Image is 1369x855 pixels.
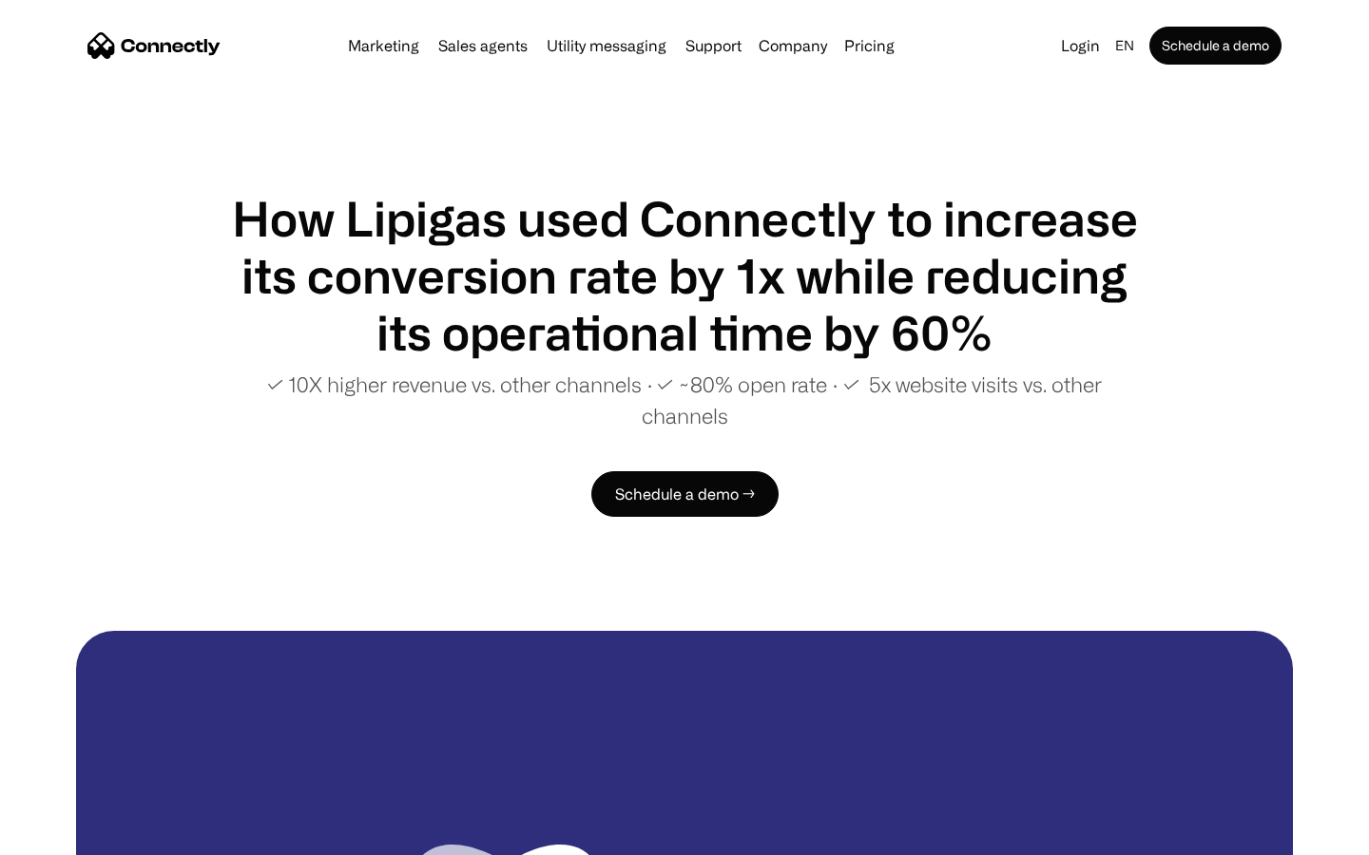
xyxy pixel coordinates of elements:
a: Support [678,38,749,53]
a: Sales agents [431,38,535,53]
a: Login [1053,32,1108,59]
ul: Language list [38,822,114,848]
a: Schedule a demo [1149,27,1282,65]
h1: How Lipigas used Connectly to increase its conversion rate by 1x while reducing its operational t... [228,190,1141,361]
a: Utility messaging [539,38,674,53]
p: ✓ 10X higher revenue vs. other channels ∙ ✓ ~80% open rate ∙ ✓ 5x website visits vs. other channels [228,369,1141,431]
aside: Language selected: English [19,820,114,848]
a: Schedule a demo → [591,471,779,517]
a: Marketing [340,38,427,53]
div: Company [759,32,827,59]
div: en [1115,32,1134,59]
a: Pricing [837,38,902,53]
